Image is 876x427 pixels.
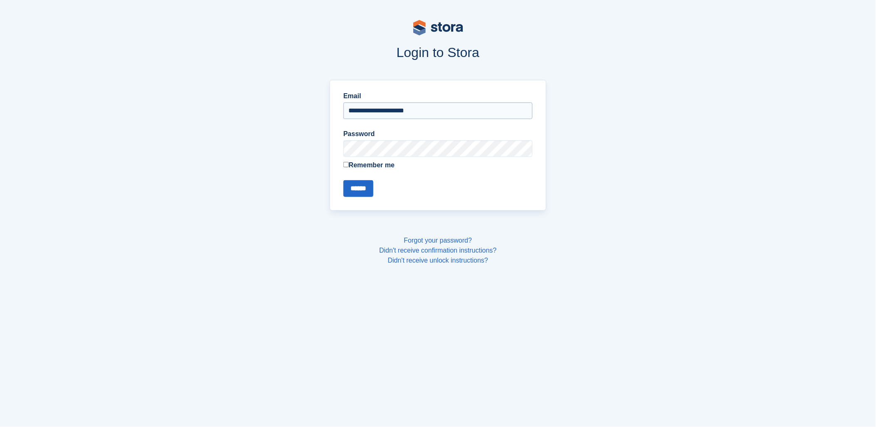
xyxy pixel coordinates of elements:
img: stora-logo-53a41332b3708ae10de48c4981b4e9114cc0af31d8433b30ea865607fb682f29.svg [413,20,463,35]
label: Password [343,129,533,139]
h1: Login to Stora [171,45,705,60]
label: Remember me [343,160,533,170]
a: Forgot your password? [404,237,472,244]
label: Email [343,91,533,101]
a: Didn't receive unlock instructions? [388,257,488,264]
input: Remember me [343,162,349,167]
a: Didn't receive confirmation instructions? [379,247,496,254]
